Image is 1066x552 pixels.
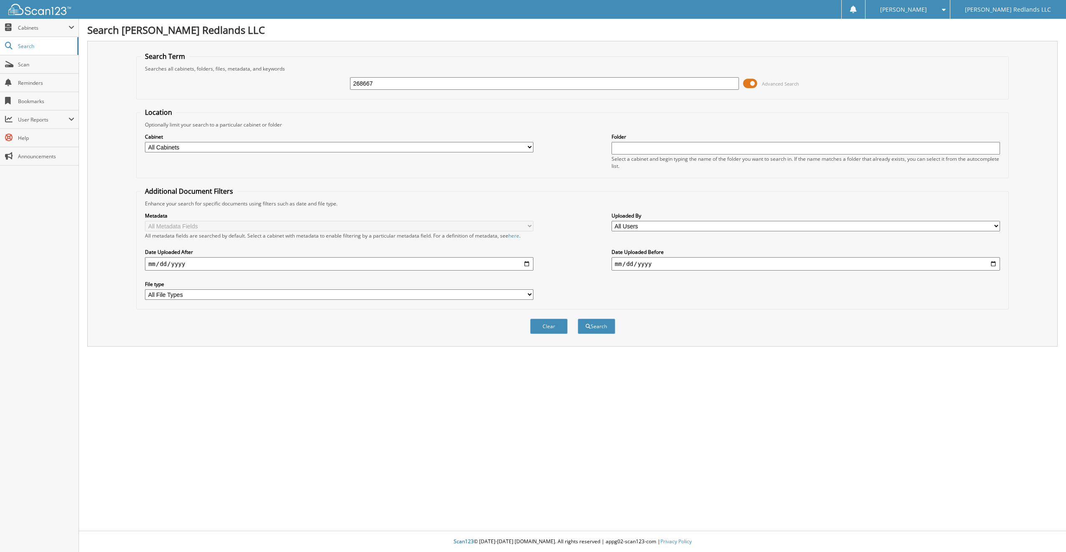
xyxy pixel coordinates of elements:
[660,538,692,545] a: Privacy Policy
[145,212,533,219] label: Metadata
[141,200,1004,207] div: Enhance your search for specific documents using filters such as date and file type.
[18,79,74,86] span: Reminders
[612,248,1000,256] label: Date Uploaded Before
[79,532,1066,552] div: © [DATE]-[DATE] [DOMAIN_NAME]. All rights reserved | appg02-scan123-com |
[612,212,1000,219] label: Uploaded By
[141,108,176,117] legend: Location
[612,257,1000,271] input: end
[18,116,69,123] span: User Reports
[965,7,1051,12] span: [PERSON_NAME] Redlands LLC
[612,155,1000,170] div: Select a cabinet and begin typing the name of the folder you want to search in. If the name match...
[145,232,533,239] div: All metadata fields are searched by default. Select a cabinet with metadata to enable filtering b...
[141,65,1004,72] div: Searches all cabinets, folders, files, metadata, and keywords
[145,257,533,271] input: start
[145,281,533,288] label: File type
[762,81,799,87] span: Advanced Search
[141,187,237,196] legend: Additional Document Filters
[145,248,533,256] label: Date Uploaded After
[18,134,74,142] span: Help
[612,133,1000,140] label: Folder
[18,98,74,105] span: Bookmarks
[87,23,1058,37] h1: Search [PERSON_NAME] Redlands LLC
[18,24,69,31] span: Cabinets
[880,7,927,12] span: [PERSON_NAME]
[508,232,519,239] a: here
[141,121,1004,128] div: Optionally limit your search to a particular cabinet or folder
[578,319,615,334] button: Search
[530,319,568,334] button: Clear
[145,133,533,140] label: Cabinet
[454,538,474,545] span: Scan123
[141,52,189,61] legend: Search Term
[1024,512,1066,552] iframe: Chat Widget
[8,4,71,15] img: scan123-logo-white.svg
[18,43,73,50] span: Search
[18,153,74,160] span: Announcements
[18,61,74,68] span: Scan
